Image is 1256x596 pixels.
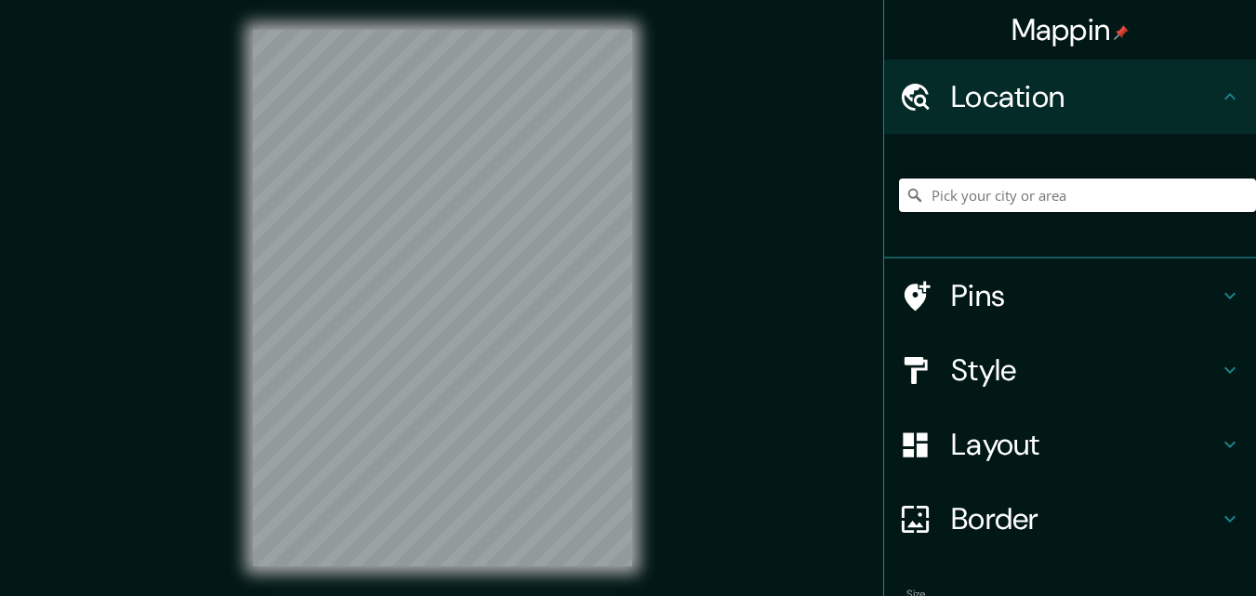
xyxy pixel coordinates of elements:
[884,482,1256,556] div: Border
[951,277,1219,314] h4: Pins
[884,258,1256,333] div: Pins
[884,60,1256,134] div: Location
[253,30,632,566] canvas: Map
[951,500,1219,537] h4: Border
[1011,11,1130,48] h4: Mappin
[951,426,1219,463] h4: Layout
[884,407,1256,482] div: Layout
[1114,25,1129,40] img: pin-icon.png
[951,78,1219,115] h4: Location
[899,179,1256,212] input: Pick your city or area
[884,333,1256,407] div: Style
[951,351,1219,389] h4: Style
